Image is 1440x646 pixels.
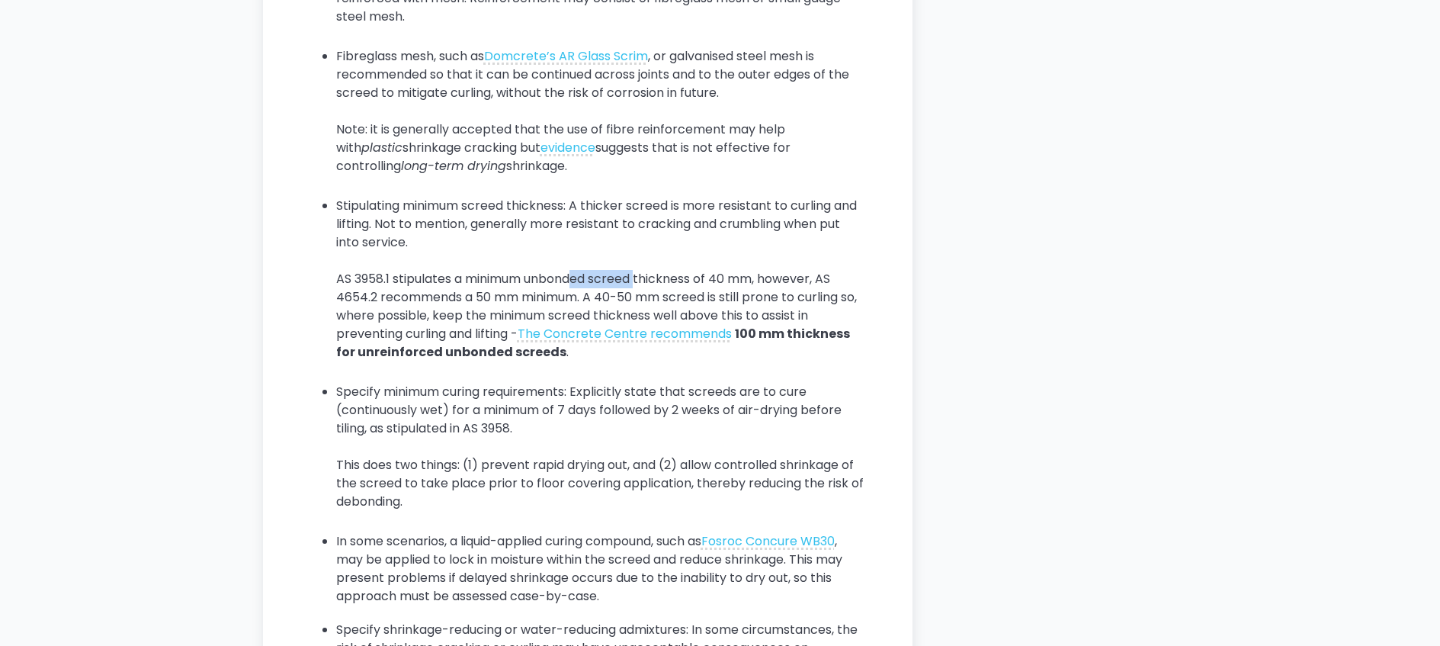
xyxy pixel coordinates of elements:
em: plastic [361,139,402,156]
strong: 100 mm thickness for unreinforced unbonded screeds [336,325,850,361]
a: Domcrete’s AR Glass Scrim [484,47,648,65]
a: The Concrete Centre recommends [518,325,732,342]
li: Stipulating minimum screed thickness: A thicker screed is more resistant to curling and lifting. ... [336,197,864,380]
li: Fibreglass mesh, such as , or galvanised steel mesh is recommended so that it can be continued ac... [336,47,864,194]
li: Specify minimum curing requirements: Explicitly state that screeds are to cure (continuously wet)... [336,383,864,529]
a: Fosroc Concure WB30 [701,532,835,550]
li: In some scenarios, a liquid-applied curing compound, such as , may be applied to lock in moisture... [336,532,864,606]
em: long-term drying [401,157,506,175]
a: evidence [540,139,595,156]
